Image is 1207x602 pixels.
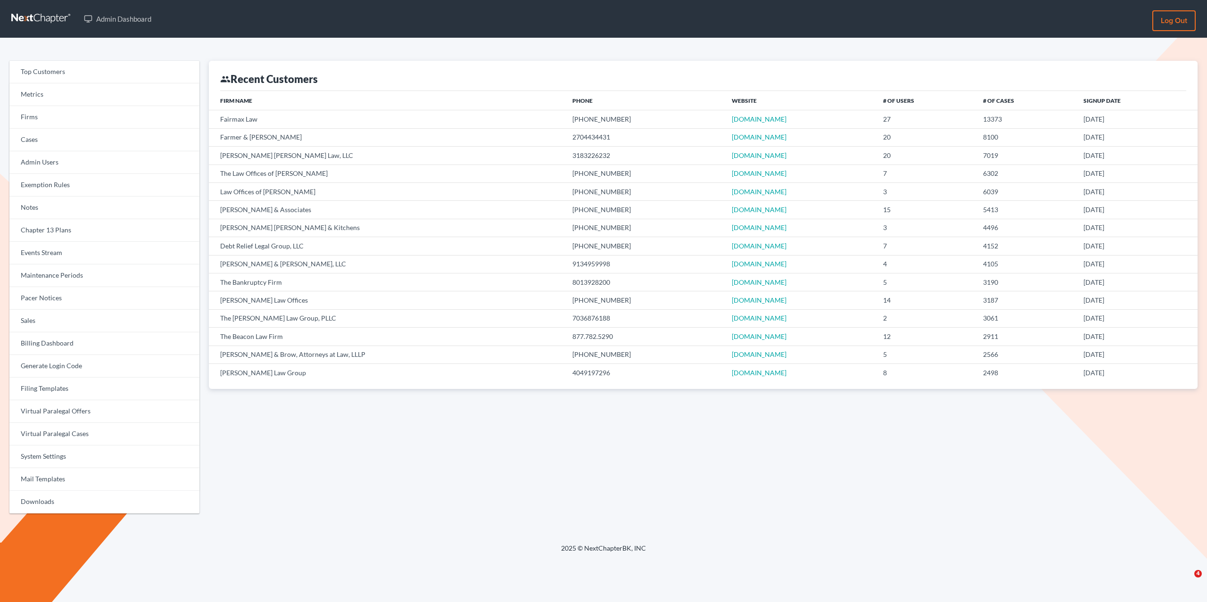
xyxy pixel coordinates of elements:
td: 3061 [976,309,1075,327]
td: 7019 [976,147,1075,165]
td: [DATE] [1076,291,1198,309]
td: 4049197296 [565,364,724,382]
a: Top Customers [9,61,199,83]
a: [DOMAIN_NAME] [732,242,786,250]
a: Downloads [9,491,199,513]
td: [PHONE_NUMBER] [565,110,724,128]
td: 2704434431 [565,128,724,146]
td: [DATE] [1076,364,1198,382]
a: Firms [9,106,199,129]
td: 2498 [976,364,1075,382]
td: 9134959998 [565,255,724,273]
a: [DOMAIN_NAME] [732,188,786,196]
td: 3 [876,219,976,237]
th: Signup Date [1076,91,1198,110]
a: [DOMAIN_NAME] [732,133,786,141]
td: [DATE] [1076,328,1198,346]
a: [DOMAIN_NAME] [732,169,786,177]
td: [PERSON_NAME] Law Offices [209,291,565,309]
a: Metrics [9,83,199,106]
a: Cases [9,129,199,151]
td: 8100 [976,128,1075,146]
a: Chapter 13 Plans [9,219,199,242]
a: Billing Dashboard [9,332,199,355]
td: 13373 [976,110,1075,128]
a: [DOMAIN_NAME] [732,296,786,304]
td: 3187 [976,291,1075,309]
td: 7036876188 [565,309,724,327]
a: [DOMAIN_NAME] [732,115,786,123]
td: [PHONE_NUMBER] [565,165,724,182]
span: 4 [1194,570,1202,577]
td: Farmer & [PERSON_NAME] [209,128,565,146]
i: group [220,74,231,84]
td: 8 [876,364,976,382]
td: 4105 [976,255,1075,273]
td: 3183226232 [565,147,724,165]
td: 6039 [976,182,1075,200]
td: 15 [876,201,976,219]
td: [DATE] [1076,201,1198,219]
a: Mail Templates [9,468,199,491]
td: The Bankruptcy Firm [209,273,565,291]
a: [DOMAIN_NAME] [732,278,786,286]
th: Phone [565,91,724,110]
td: [DATE] [1076,346,1198,363]
td: [DATE] [1076,309,1198,327]
td: [PERSON_NAME] & Associates [209,201,565,219]
a: Admin Dashboard [79,10,156,27]
td: 877.782.5290 [565,328,724,346]
a: Exemption Rules [9,174,199,197]
a: [DOMAIN_NAME] [732,151,786,159]
iframe: Intercom live chat [1175,570,1198,593]
a: Notes [9,197,199,219]
td: [PERSON_NAME] Law Group [209,364,565,382]
td: [DATE] [1076,128,1198,146]
td: [DATE] [1076,182,1198,200]
td: The Beacon Law Firm [209,328,565,346]
td: [PHONE_NUMBER] [565,346,724,363]
a: Virtual Paralegal Cases [9,423,199,445]
th: Website [724,91,876,110]
td: [PHONE_NUMBER] [565,182,724,200]
td: 7 [876,165,976,182]
td: 5 [876,346,976,363]
td: 8013928200 [565,273,724,291]
td: [PERSON_NAME] & [PERSON_NAME], LLC [209,255,565,273]
a: [DOMAIN_NAME] [732,206,786,214]
td: [PHONE_NUMBER] [565,237,724,255]
td: [DATE] [1076,273,1198,291]
td: [DATE] [1076,110,1198,128]
a: [DOMAIN_NAME] [732,223,786,231]
td: 3 [876,182,976,200]
td: [PHONE_NUMBER] [565,201,724,219]
a: [DOMAIN_NAME] [732,350,786,358]
td: 12 [876,328,976,346]
td: [PERSON_NAME] [PERSON_NAME] Law, LLC [209,147,565,165]
a: [DOMAIN_NAME] [732,369,786,377]
td: 6302 [976,165,1075,182]
div: 2025 © NextChapterBK, INC [335,544,872,561]
a: Log out [1152,10,1196,31]
a: Maintenance Periods [9,264,199,287]
div: Recent Customers [220,72,318,86]
a: [DOMAIN_NAME] [732,332,786,340]
td: [DATE] [1076,219,1198,237]
a: Pacer Notices [9,287,199,310]
a: Sales [9,310,199,332]
td: 7 [876,237,976,255]
a: [DOMAIN_NAME] [732,260,786,268]
td: The Law Offices of [PERSON_NAME] [209,165,565,182]
td: [DATE] [1076,165,1198,182]
td: 14 [876,291,976,309]
th: Firm Name [209,91,565,110]
a: Virtual Paralegal Offers [9,400,199,423]
td: 4496 [976,219,1075,237]
td: [DATE] [1076,237,1198,255]
a: System Settings [9,445,199,468]
td: The [PERSON_NAME] Law Group, PLLC [209,309,565,327]
th: # of Users [876,91,976,110]
td: 4 [876,255,976,273]
th: # of Cases [976,91,1075,110]
td: 20 [876,128,976,146]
